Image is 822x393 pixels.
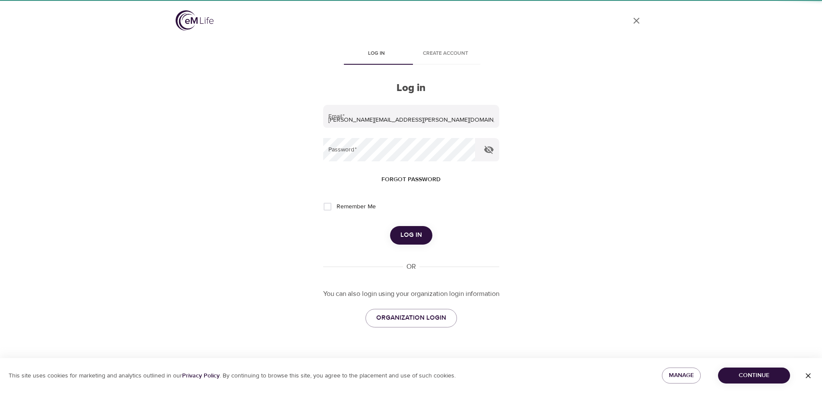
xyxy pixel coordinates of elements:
span: Log in [347,49,406,58]
button: Continue [718,368,790,384]
span: Remember Me [337,202,376,211]
button: Forgot password [378,172,444,188]
a: Privacy Policy [182,372,220,380]
p: You can also login using your organization login information [323,289,499,299]
h2: Log in [323,82,499,94]
a: ORGANIZATION LOGIN [365,309,457,327]
div: OR [403,262,419,272]
button: Log in [390,226,432,244]
span: Continue [725,370,783,381]
div: disabled tabs example [323,44,499,65]
span: Forgot password [381,174,441,185]
span: Create account [416,49,475,58]
span: ORGANIZATION LOGIN [376,312,446,324]
span: Manage [669,370,694,381]
span: Log in [400,230,422,241]
button: Manage [662,368,701,384]
img: logo [176,10,214,31]
a: close [626,10,647,31]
